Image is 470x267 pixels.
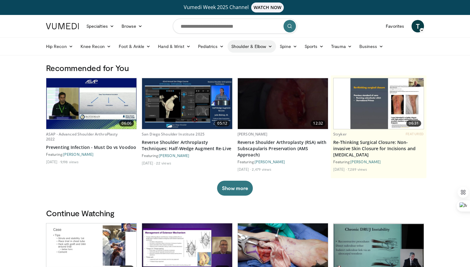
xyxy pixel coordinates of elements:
[333,139,424,158] a: Re-Thinking Surgical Closure: Non-invasive Skin Closure for Incisions and [MEDICAL_DATA]
[60,159,79,164] li: 9,198 views
[142,153,233,158] div: Featuring:
[46,131,118,142] a: ASAP - Advanced Shoulder ArthroPlasty 2022
[142,78,232,129] img: 04ab4792-be95-4d15-abaa-61dd869f3458.620x360_q85_upscale.jpg
[156,160,171,165] li: 22 views
[237,131,268,137] a: [PERSON_NAME]
[382,20,408,32] a: Favorites
[237,139,328,158] a: Reverse Shoulder Arthroplasty (RSA) with Subscapularis Preservation (AMS Approach)
[154,40,194,53] a: Hand & Wrist
[46,144,137,150] a: Preventing Infection - Must Do vs Voodoo
[251,2,284,12] span: WATCH NOW
[119,120,134,126] span: 06:06
[46,23,79,29] img: VuMedi Logo
[159,153,189,158] a: [PERSON_NAME]
[63,152,94,156] a: [PERSON_NAME]
[46,78,136,129] img: aae374fe-e30c-4d93-85d1-1c39c8cb175f.620x360_q85_upscale.jpg
[412,20,424,32] a: T
[237,159,328,164] div: Featuring:
[406,120,421,126] span: 06:31
[301,40,328,53] a: Sports
[406,132,424,136] span: FEATURED
[238,78,328,129] a: 12:32
[77,40,115,53] a: Knee Recon
[334,78,424,129] img: f1f532c3-0ef6-42d5-913a-00ff2bbdb663.620x360_q85_upscale.jpg
[356,40,387,53] a: Business
[255,160,285,164] a: [PERSON_NAME]
[252,167,271,172] li: 2,479 views
[327,40,356,53] a: Trauma
[276,40,301,53] a: Spine
[47,2,423,12] a: Vumedi Week 2025 ChannelWATCH NOW
[348,167,367,172] li: 7,289 views
[194,40,228,53] a: Pediatrics
[333,159,424,164] div: Featuring:
[142,160,155,165] li: [DATE]
[46,159,59,164] li: [DATE]
[333,131,347,137] a: Stryker
[311,120,325,126] span: 12:32
[228,40,276,53] a: Shoulder & Elbow
[142,131,205,137] a: San Diego Shoulder Institute 2025
[238,78,328,129] img: f5a43089-e37c-4409-89bd-d6d9eaa40135.620x360_q85_upscale.jpg
[333,167,347,172] li: [DATE]
[173,19,297,34] input: Search topics, interventions
[42,40,77,53] a: Hip Recon
[237,167,251,172] li: [DATE]
[142,139,233,152] a: Reverse Shoulder Arthroplasty Techniques: Half-Wedge Augment Re-Live
[350,160,381,164] a: [PERSON_NAME]
[115,40,154,53] a: Foot & Ankle
[46,78,136,129] a: 06:06
[334,78,424,129] a: 06:31
[215,120,230,126] span: 05:12
[46,152,137,157] div: Featuring:
[83,20,118,32] a: Specialties
[118,20,146,32] a: Browse
[142,78,232,129] a: 05:12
